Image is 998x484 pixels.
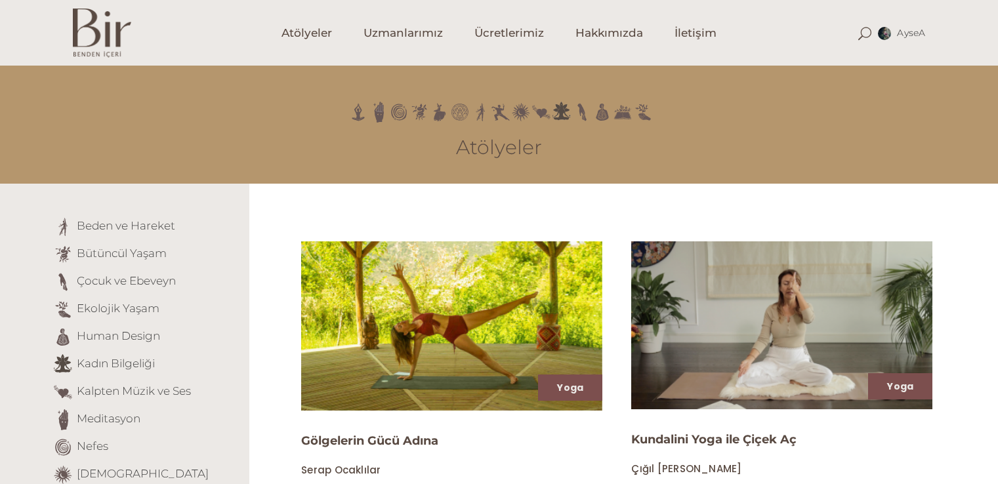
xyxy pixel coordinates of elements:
a: Kundalini Yoga ile Çiçek Aç [631,432,797,447]
span: Atölyeler [281,26,332,41]
a: Gölgelerin Gücü Adına [301,434,438,448]
span: İletişim [675,26,717,41]
span: Ücretlerimiz [474,26,544,41]
a: Serap Ocaklılar [301,464,381,476]
a: Yoga [557,381,583,394]
a: Human Design [77,329,160,342]
span: Hakkımızda [575,26,643,41]
img: AyseA1.jpg [878,27,891,40]
span: Serap Ocaklılar [301,463,381,477]
a: Kalpten Müzik ve Ses [77,384,191,397]
a: Çocuk ve Ebeveyn [77,274,176,287]
span: AyseA [897,27,925,39]
a: Kadın Bilgeliği [77,357,155,370]
a: Meditasyon [77,412,140,425]
span: Çığıl [PERSON_NAME] [631,462,741,475]
a: Nefes [77,439,108,453]
a: Bütüncül Yaşam [77,247,167,260]
a: Beden ve Hareket [77,219,175,232]
a: Ekolojik Yaşam [77,302,159,315]
span: Uzmanlarımız [364,26,443,41]
a: Çığıl [PERSON_NAME] [631,462,741,475]
a: Yoga [887,380,913,393]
